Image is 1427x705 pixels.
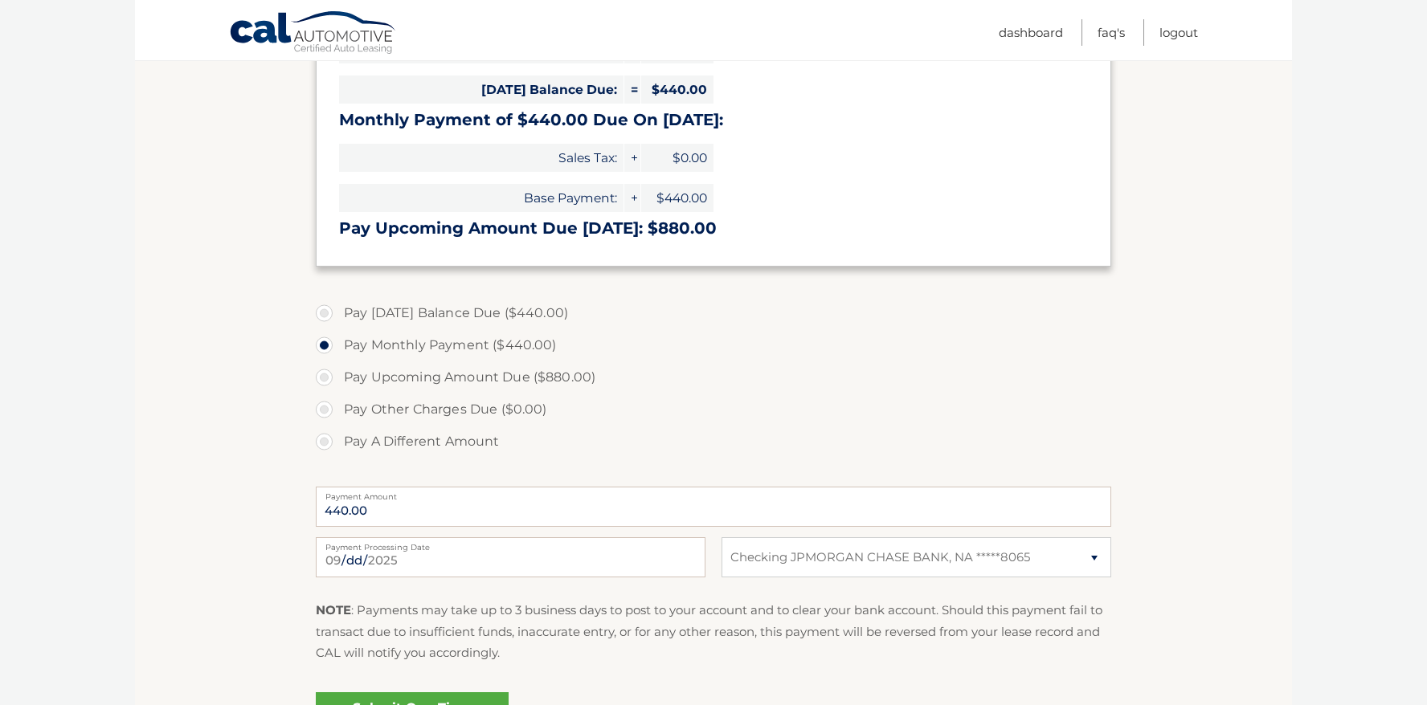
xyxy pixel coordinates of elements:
[316,602,351,617] strong: NOTE
[316,426,1111,458] label: Pay A Different Amount
[316,487,1111,527] input: Payment Amount
[339,75,624,104] span: [DATE] Balance Due:
[624,144,640,172] span: +
[1159,19,1198,46] a: Logout
[316,361,1111,393] label: Pay Upcoming Amount Due ($880.00)
[641,184,713,212] span: $440.00
[999,19,1063,46] a: Dashboard
[316,537,705,550] label: Payment Processing Date
[229,10,398,57] a: Cal Automotive
[316,487,1111,499] label: Payment Amount
[316,600,1111,663] p: : Payments may take up to 3 business days to post to your account and to clear your bank account....
[316,329,1111,361] label: Pay Monthly Payment ($440.00)
[641,75,713,104] span: $440.00
[339,218,1088,238] h3: Pay Upcoming Amount Due [DATE]: $880.00
[624,75,640,104] span: =
[339,144,624,172] span: Sales Tax:
[316,537,705,577] input: Payment Date
[316,393,1111,426] label: Pay Other Charges Due ($0.00)
[1098,19,1125,46] a: FAQ's
[624,184,640,212] span: +
[641,144,713,172] span: $0.00
[316,297,1111,329] label: Pay [DATE] Balance Due ($440.00)
[339,184,624,212] span: Base Payment:
[339,110,1088,130] h3: Monthly Payment of $440.00 Due On [DATE]:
